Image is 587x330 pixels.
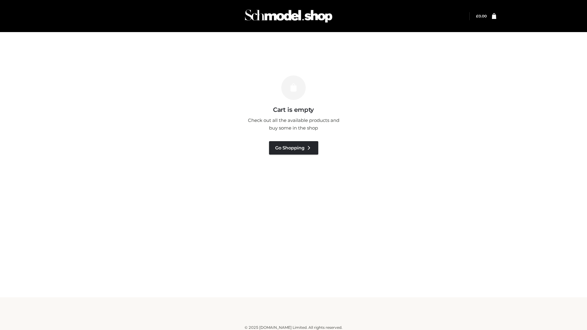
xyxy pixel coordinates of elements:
[476,14,487,18] bdi: 0.00
[476,14,487,18] a: £0.00
[245,116,342,132] p: Check out all the available products and buy some in the shop
[476,14,478,18] span: £
[243,4,334,28] img: Schmodel Admin 964
[105,106,482,113] h3: Cart is empty
[269,141,318,155] a: Go Shopping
